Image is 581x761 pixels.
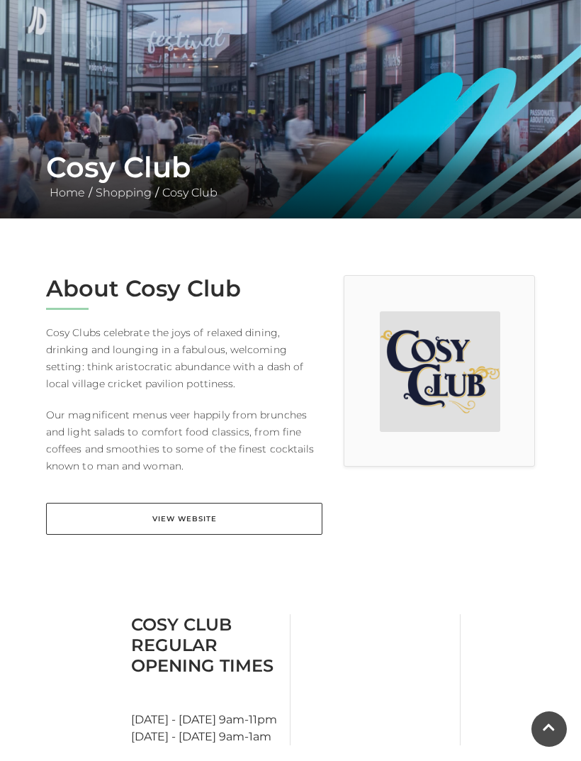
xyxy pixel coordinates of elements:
[120,614,290,745] div: [DATE] - [DATE] 9am-11pm [DATE] - [DATE] 9am-1am
[46,275,322,302] h2: About Cosy Club
[46,406,322,474] p: Our magnificent menus veer happily from brunches and light salads to comfort food classics, from ...
[159,186,221,199] a: Cosy Club
[46,186,89,199] a: Home
[35,150,546,201] div: / /
[46,150,535,184] h1: Cosy Club
[92,186,155,199] a: Shopping
[46,503,322,535] a: View Website
[46,324,322,392] p: Cosy Clubs celebrate the joys of relaxed dining, drinking and lounging in a fabulous, welcoming s...
[131,614,279,676] h3: Cosy Club Regular Opening Times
